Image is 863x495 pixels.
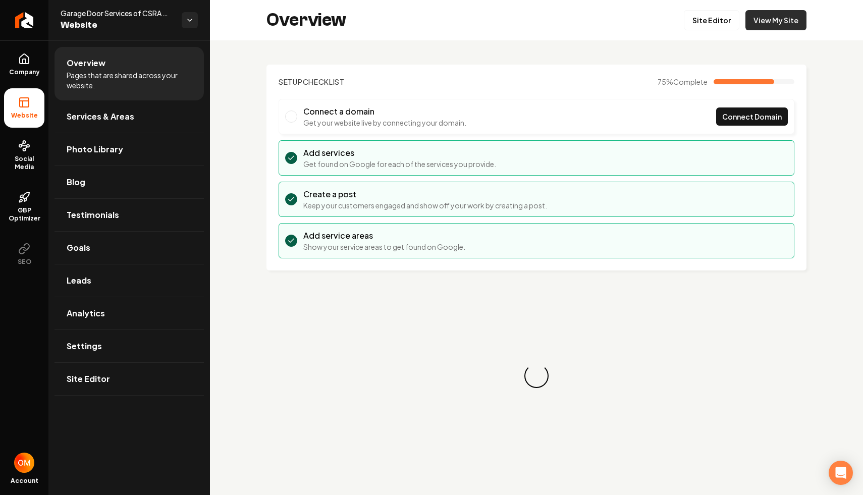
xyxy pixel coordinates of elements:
[303,200,547,210] p: Keep your customers engaged and show off your work by creating a post.
[279,77,345,87] h2: Checklist
[55,166,204,198] a: Blog
[67,274,91,287] span: Leads
[5,68,44,76] span: Company
[55,232,204,264] a: Goals
[11,477,38,485] span: Account
[303,118,466,128] p: Get your website live by connecting your domain.
[303,242,465,252] p: Show your service areas to get found on Google.
[303,105,466,118] h3: Connect a domain
[4,155,44,171] span: Social Media
[55,363,204,395] a: Site Editor
[4,132,44,179] a: Social Media
[67,70,192,90] span: Pages that are shared across your website.
[67,242,90,254] span: Goals
[55,297,204,329] a: Analytics
[14,453,34,473] img: Omar Molai
[520,360,552,392] div: Loading
[684,10,739,30] a: Site Editor
[67,143,123,155] span: Photo Library
[61,18,174,32] span: Website
[55,100,204,133] a: Services & Areas
[722,112,782,122] span: Connect Domain
[658,77,708,87] span: 75 %
[14,453,34,473] button: Open user button
[303,147,496,159] h3: Add services
[303,230,465,242] h3: Add service areas
[67,373,110,385] span: Site Editor
[14,258,35,266] span: SEO
[61,8,174,18] span: Garage Door Services of CSRA LLC
[303,188,547,200] h3: Create a post
[15,12,34,28] img: Rebolt Logo
[55,133,204,166] a: Photo Library
[67,111,134,123] span: Services & Areas
[55,199,204,231] a: Testimonials
[4,235,44,274] button: SEO
[829,461,853,485] div: Open Intercom Messenger
[67,57,105,69] span: Overview
[7,112,42,120] span: Website
[745,10,806,30] a: View My Site
[55,330,204,362] a: Settings
[716,107,788,126] a: Connect Domain
[266,10,346,30] h2: Overview
[55,264,204,297] a: Leads
[279,77,303,86] span: Setup
[67,307,105,319] span: Analytics
[67,176,85,188] span: Blog
[4,183,44,231] a: GBP Optimizer
[303,159,496,169] p: Get found on Google for each of the services you provide.
[4,45,44,84] a: Company
[67,340,102,352] span: Settings
[67,209,119,221] span: Testimonials
[4,206,44,223] span: GBP Optimizer
[673,77,708,86] span: Complete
